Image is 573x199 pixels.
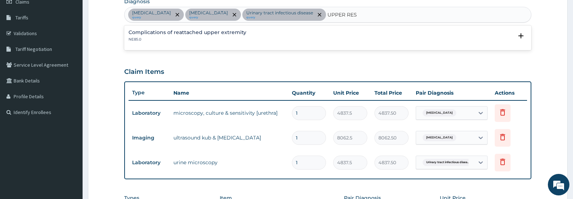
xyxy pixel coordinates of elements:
[132,10,171,16] p: [MEDICAL_DATA]
[129,131,170,144] td: Imaging
[170,86,288,100] th: Name
[316,11,323,18] span: remove selection option
[246,10,313,16] p: Urinary tract infectious disease
[170,131,288,145] td: ultrasound kub & [MEDICAL_DATA]
[330,86,371,100] th: Unit Price
[124,68,164,76] h3: Claim Items
[37,40,121,49] div: Chat with us now
[517,32,525,40] i: open select status
[129,30,246,35] h4: Complications of reattached upper extremity
[15,46,52,52] span: Tariff Negotiation
[231,11,238,18] span: remove selection option
[132,16,171,19] small: query
[288,86,330,100] th: Quantity
[174,11,181,18] span: remove selection option
[246,16,313,19] small: query
[423,159,473,166] span: Urinary tract infectious disea...
[371,86,412,100] th: Total Price
[412,86,491,100] th: Pair Diagnosis
[189,16,228,19] small: query
[170,106,288,120] td: microscopy, culture & sensitivity [urethra]
[4,127,137,152] textarea: Type your message and hit 'Enter'
[13,36,29,54] img: d_794563401_company_1708531726252_794563401
[118,4,135,21] div: Minimize live chat window
[129,37,246,42] p: NE85.0
[423,134,456,141] span: [MEDICAL_DATA]
[129,106,170,120] td: Laboratory
[491,86,527,100] th: Actions
[423,109,456,117] span: [MEDICAL_DATA]
[189,10,228,16] p: [MEDICAL_DATA]
[15,14,28,21] span: Tariffs
[42,56,99,128] span: We're online!
[129,156,170,169] td: Laboratory
[170,155,288,170] td: urine microscopy
[129,86,170,99] th: Type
